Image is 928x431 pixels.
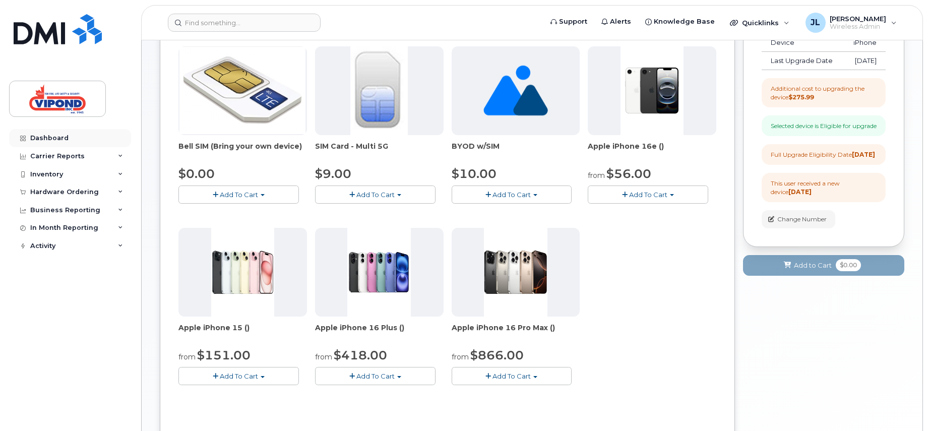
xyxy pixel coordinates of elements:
span: $0.00 [178,166,215,181]
strong: [DATE] [788,188,812,196]
span: Add to Cart [794,261,832,270]
div: Selected device is Eligible for upgrade [771,121,877,130]
img: no_image_found-2caef05468ed5679b831cfe6fc140e25e0c280774317ffc20a367ab7fd17291e.png [483,46,547,135]
img: 00D627D4-43E9-49B7-A367-2C99342E128C.jpg [350,46,408,135]
span: $418.00 [334,348,387,362]
button: Change Number [762,210,835,228]
strong: $275.99 [788,93,814,101]
button: Add To Cart [315,186,436,203]
a: Knowledge Base [638,12,722,32]
button: Add To Cart [452,186,572,203]
span: $9.00 [315,166,351,181]
td: [DATE] [843,52,886,70]
td: Device [762,34,843,52]
span: Knowledge Base [654,17,715,27]
img: phone23838.JPG [621,46,684,135]
span: $56.00 [606,166,651,181]
small: from [315,352,332,361]
td: Last Upgrade Date [762,52,843,70]
span: Wireless Admin [830,23,886,31]
strong: [DATE] [852,151,875,158]
span: Add To Cart [492,372,531,380]
span: $866.00 [470,348,524,362]
button: Add To Cart [178,186,299,203]
button: Add to Cart $0.00 [743,255,904,276]
img: phone23919.JPG [347,228,411,317]
span: Add To Cart [220,372,258,380]
div: Apple iPhone 16 Pro Max () [452,323,580,343]
img: phone22626.JPG [179,47,305,134]
span: $151.00 [197,348,251,362]
div: Apple iPhone 15 () [178,323,307,343]
div: SIM Card - Multi 5G [315,141,444,161]
div: Bell SIM (Bring your own device) [178,141,307,161]
a: Alerts [594,12,638,32]
button: Add To Cart [588,186,708,203]
img: phone23926.JPG [484,228,547,317]
span: $0.00 [836,259,861,271]
div: Quicklinks [723,13,796,33]
span: Add To Cart [629,191,667,199]
div: BYOD w/SIM [452,141,580,161]
div: This user received a new device [771,179,877,196]
button: Add To Cart [315,367,436,385]
span: JL [811,17,820,29]
a: Support [543,12,594,32]
div: Apple iPhone 16e () [588,141,716,161]
div: Apple iPhone 16 Plus () [315,323,444,343]
div: Jean-Pierre Larose [798,13,904,33]
span: Alerts [610,17,631,27]
img: phone23836.JPG [211,228,275,317]
small: from [178,352,196,361]
span: Add To Cart [356,372,395,380]
button: Add To Cart [178,367,299,385]
span: Add To Cart [356,191,395,199]
input: Find something... [168,14,321,32]
span: Change Number [777,215,827,224]
div: Additional cost to upgrading the device [771,84,877,101]
span: Add To Cart [220,191,258,199]
small: from [452,352,469,361]
span: [PERSON_NAME] [830,15,886,23]
div: Full Upgrade Eligibility Date [771,150,875,159]
span: Support [559,17,587,27]
button: Add To Cart [452,367,572,385]
td: iPhone [843,34,886,52]
small: from [588,171,605,180]
span: Quicklinks [742,19,779,27]
span: $10.00 [452,166,497,181]
span: Add To Cart [492,191,531,199]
